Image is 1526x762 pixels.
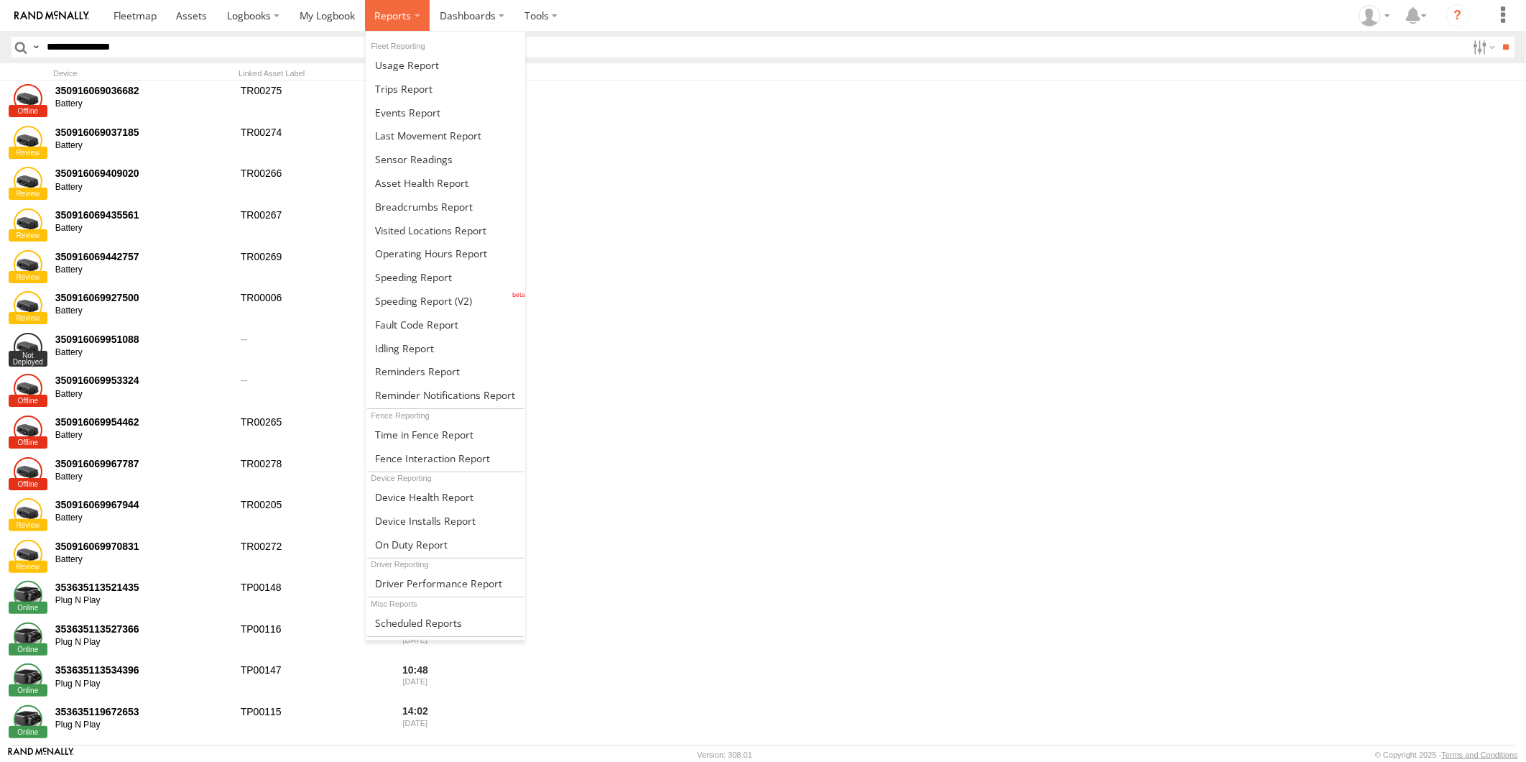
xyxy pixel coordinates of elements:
div: Plug N Play [55,637,231,648]
a: Fleet Speed Report [366,265,526,289]
a: Reminders Report [366,360,526,384]
a: On Duty Report [366,533,526,556]
div: Battery [55,265,231,276]
div: 350916069409020 [55,167,231,180]
div: TP00147 [239,662,382,701]
div: 350916069953324 [55,374,231,387]
a: Device Installs Report [366,509,526,533]
div: Version: 308.01 [698,750,752,759]
div: Battery [55,513,231,524]
a: Visited Locations Report [366,219,526,242]
div: Battery [55,430,231,441]
div: TR00265 [239,413,382,452]
div: TR00266 [239,165,382,204]
a: Fleet Speed Report (V2) [366,289,526,313]
div: Battery [55,223,231,234]
div: Device [53,68,233,78]
a: Full Events Report [366,101,526,124]
div: 350916069967944 [55,498,231,511]
div: 350916069037185 [55,126,231,139]
div: TR00269 [239,248,382,287]
div: Battery [55,347,231,359]
a: Driver Performance Report [366,571,526,595]
a: Fault Code Report [366,313,526,336]
img: rand-logo.svg [14,11,89,21]
a: Service Reminder Notifications Report [366,383,526,407]
a: Breadcrumbs Report [366,195,526,219]
div: TR00205 [239,496,382,535]
div: 353635113521435 [55,581,231,594]
div: 350916069970831 [55,540,231,553]
div: 350916069967787 [55,457,231,470]
div: 353635113527366 [55,623,231,635]
div: TR00278 [239,455,382,494]
div: Plug N Play [55,679,231,690]
div: Battery [55,554,231,566]
div: TR00274 [239,124,382,162]
a: Trips Report [366,77,526,101]
a: Sensor Readings [366,147,526,171]
div: Battery [55,98,231,110]
div: 350916069036682 [55,84,231,97]
a: Visit our Website [8,748,74,762]
a: Scheduled Reports [366,611,526,635]
div: Zarni Lwin [1354,5,1395,27]
a: Last Movement Report [366,124,526,147]
label: Search Query [30,37,42,58]
div: 10:48 [DATE] [388,662,443,701]
label: Search Filter Options [1467,37,1498,58]
div: TR00272 [239,538,382,577]
div: TP00116 [239,620,382,659]
div: © Copyright 2025 - [1375,750,1518,759]
div: TP00148 [239,579,382,618]
i: ? [1446,4,1469,27]
a: Usage Report [366,53,526,77]
div: 353635119672653 [55,705,231,718]
div: Linked Asset Label [239,68,382,78]
div: 353635113534396 [55,664,231,676]
div: 350916069442757 [55,250,231,263]
a: Terms and Conditions [1442,750,1518,759]
div: TR00267 [239,206,382,245]
a: Asset Health Report [366,171,526,195]
a: Idling Report [366,336,526,360]
div: 350916069927500 [55,291,231,304]
div: Plug N Play [55,720,231,731]
div: Battery [55,389,231,400]
div: 14:02 [DATE] [388,703,443,742]
div: 350916069951088 [55,333,231,346]
div: 350916069435561 [55,208,231,221]
div: 350916069954462 [55,416,231,428]
div: TP00115 [239,703,382,742]
div: Plug N Play [55,595,231,607]
div: Battery [55,306,231,317]
a: Device Health Report [366,485,526,509]
div: Battery [55,182,231,193]
div: Battery [55,472,231,483]
a: Time in Fences Report [366,423,526,446]
div: TR00006 [239,289,382,328]
div: TR00275 [239,82,382,121]
a: Fence Interaction Report [366,446,526,470]
a: Asset Operating Hours Report [366,242,526,265]
div: Battery [55,140,231,152]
